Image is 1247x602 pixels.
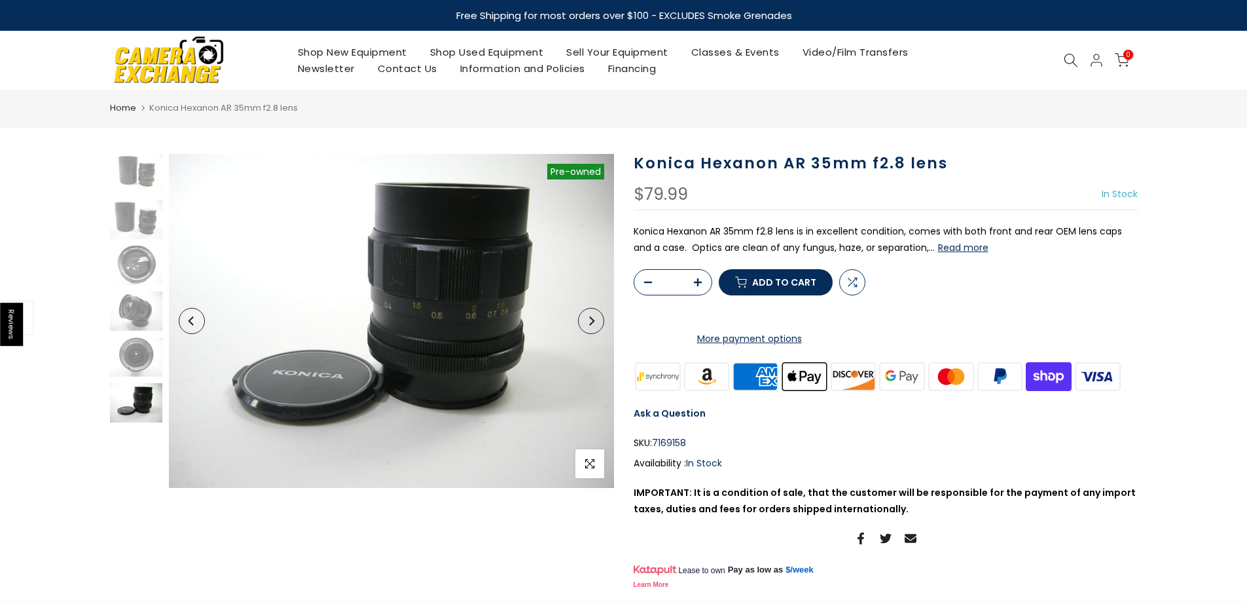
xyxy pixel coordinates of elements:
[682,360,731,392] img: amazon payments
[286,44,418,60] a: Shop New Equipment
[829,360,878,392] img: discover
[878,360,927,392] img: google pay
[905,531,916,546] a: Share on Email
[780,360,829,392] img: apple pay
[926,360,975,392] img: master
[169,154,614,488] img: Konica Hexanon AR 35mm f2.8 lens Lenses - Small Format - Konica AR Mount Lenses Konica 7169158
[1024,360,1074,392] img: shopify pay
[678,565,725,576] span: Lease to own
[634,154,1138,173] h1: Konica Hexanon AR 35mm f2.8 lens
[975,360,1024,392] img: paypal
[555,44,680,60] a: Sell Your Equipment
[855,531,867,546] a: Share on Facebook
[1115,53,1129,67] a: 0
[1123,50,1133,60] span: 0
[366,60,448,77] a: Contact Us
[179,308,205,334] button: Previous
[456,9,791,22] strong: Free Shipping for most orders over $100 - EXCLUDES Smoke Grenades
[634,331,865,347] a: More payment options
[634,435,1138,451] div: SKU:
[110,102,136,115] a: Home
[786,564,814,576] a: $/week
[1102,187,1138,200] span: In Stock
[418,44,555,60] a: Shop Used Equipment
[728,564,784,576] span: Pay as low as
[110,154,162,193] img: Konica Hexanon AR 35mm f2.8 lens Lenses - Small Format - Konica AR Mount Lenses Konica 7169158
[286,60,366,77] a: Newsletter
[110,337,162,377] img: Konica Hexanon AR 35mm f2.8 lens Lenses - Small Format - Konica AR Mount Lenses Konica 7169158
[634,223,1138,256] p: Konica Hexanon AR 35mm f2.8 lens is in excellent condition, comes with both front and rear OEM le...
[110,246,162,285] img: Konica Hexanon AR 35mm f2.8 lens Lenses - Small Format - Konica AR Mount Lenses Konica 7169158
[634,581,669,588] a: Learn More
[634,186,688,203] div: $79.99
[110,383,162,423] img: Konica Hexanon AR 35mm f2.8 lens Lenses - Small Format - Konica AR Mount Lenses Konica 7169158
[634,360,683,392] img: synchrony
[752,278,816,287] span: Add to cart
[110,292,162,331] img: Konica Hexanon AR 35mm f2.8 lens Lenses - Small Format - Konica AR Mount Lenses Konica 7169158
[731,360,780,392] img: american express
[938,242,988,254] button: Read more
[719,269,833,295] button: Add to cart
[110,200,162,239] img: Konica Hexanon AR 35mm f2.8 lens Lenses - Small Format - Konica AR Mount Lenses Konica 7169158
[686,457,722,470] span: In Stock
[448,60,596,77] a: Information and Policies
[880,531,892,546] a: Share on Twitter
[634,486,1136,516] strong: IMPORTANT: It is a condition of sale, that the customer will be responsible for the payment of an...
[679,44,791,60] a: Classes & Events
[1073,360,1122,392] img: visa
[634,407,706,420] a: Ask a Question
[596,60,668,77] a: Financing
[149,102,298,114] span: Konica Hexanon AR 35mm f2.8 lens
[578,308,604,334] button: Next
[791,44,920,60] a: Video/Film Transfers
[652,435,686,451] span: 7169158
[634,455,1138,472] div: Availability :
